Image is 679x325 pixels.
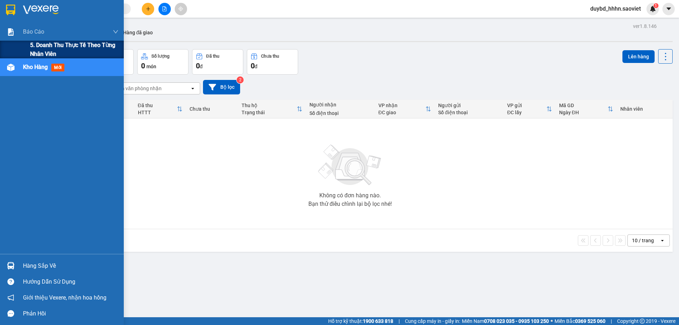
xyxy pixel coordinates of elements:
span: 0 [196,62,200,70]
span: ⚪️ [551,320,553,323]
sup: 1 [654,3,658,8]
span: | [399,317,400,325]
span: notification [7,294,14,301]
img: logo-vxr [6,5,15,15]
div: ĐC giao [378,110,425,115]
button: Đã thu0đ [192,49,243,75]
span: Miền Nam [462,317,549,325]
th: Toggle SortBy [134,100,186,118]
span: aim [178,6,183,11]
div: Hướng dẫn sử dụng [23,277,118,287]
svg: open [190,86,196,91]
strong: 1900 633 818 [363,318,393,324]
button: aim [175,3,187,15]
span: copyright [640,319,645,324]
button: caret-down [662,3,675,15]
span: plus [146,6,151,11]
img: warehouse-icon [7,262,14,269]
button: Lên hàng [622,50,655,63]
th: Toggle SortBy [504,100,556,118]
div: VP nhận [378,103,425,108]
div: Số điện thoại [309,110,371,116]
div: ver 1.8.146 [633,22,657,30]
span: message [7,310,14,317]
span: 5. Doanh thu thực tế theo từng nhân viên [30,41,118,58]
div: Hàng sắp về [23,261,118,271]
div: VP gửi [507,103,546,108]
div: Bạn thử điều chỉnh lại bộ lọc nhé! [308,201,392,207]
sup: 2 [237,76,244,83]
div: Nhân viên [620,106,669,112]
span: duybd_hhhn.saoviet [585,4,646,13]
span: Cung cấp máy in - giấy in: [405,317,460,325]
img: warehouse-icon [7,64,14,71]
span: đ [255,64,257,69]
span: Giới thiệu Vexere, nhận hoa hồng [23,293,106,302]
div: Đã thu [138,103,177,108]
span: 1 [655,3,657,8]
button: plus [142,3,154,15]
span: caret-down [666,6,672,12]
span: 0 [251,62,255,70]
button: file-add [158,3,171,15]
button: Chưa thu0đ [247,49,298,75]
th: Toggle SortBy [556,100,617,118]
div: Trạng thái [242,110,297,115]
div: 10 / trang [632,237,654,244]
div: Số lượng [151,54,169,59]
div: Chưa thu [190,106,234,112]
span: down [113,29,118,35]
button: Số lượng0món [137,49,188,75]
span: | [611,317,612,325]
th: Toggle SortBy [375,100,435,118]
th: Toggle SortBy [238,100,306,118]
div: ĐC lấy [507,110,546,115]
span: đ [200,64,203,69]
span: Miền Bắc [555,317,605,325]
span: file-add [162,6,167,11]
img: icon-new-feature [650,6,656,12]
span: Kho hàng [23,64,48,70]
span: mới [51,64,64,71]
div: Người gửi [438,103,500,108]
div: Thu hộ [242,103,297,108]
div: Người nhận [309,102,371,108]
strong: 0708 023 035 - 0935 103 250 [484,318,549,324]
span: 0 [141,62,145,70]
button: Bộ lọc [203,80,240,94]
div: Không có đơn hàng nào. [319,193,381,198]
button: Hàng đã giao [117,24,158,41]
span: món [146,64,156,69]
span: Báo cáo [23,27,44,36]
img: solution-icon [7,28,14,36]
strong: 0369 525 060 [575,318,605,324]
span: Hỗ trợ kỹ thuật: [328,317,393,325]
div: Chưa thu [261,54,279,59]
div: HTTT [138,110,177,115]
span: question-circle [7,278,14,285]
svg: open [660,238,665,243]
div: Phản hồi [23,308,118,319]
div: Mã GD [559,103,608,108]
div: Ngày ĐH [559,110,608,115]
div: Chọn văn phòng nhận [113,85,162,92]
div: Số điện thoại [438,110,500,115]
img: svg+xml;base64,PHN2ZyBjbGFzcz0ibGlzdC1wbHVnX19zdmciIHhtbG5zPSJodHRwOi8vd3d3LnczLm9yZy8yMDAwL3N2Zy... [315,140,385,190]
div: Đã thu [206,54,219,59]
